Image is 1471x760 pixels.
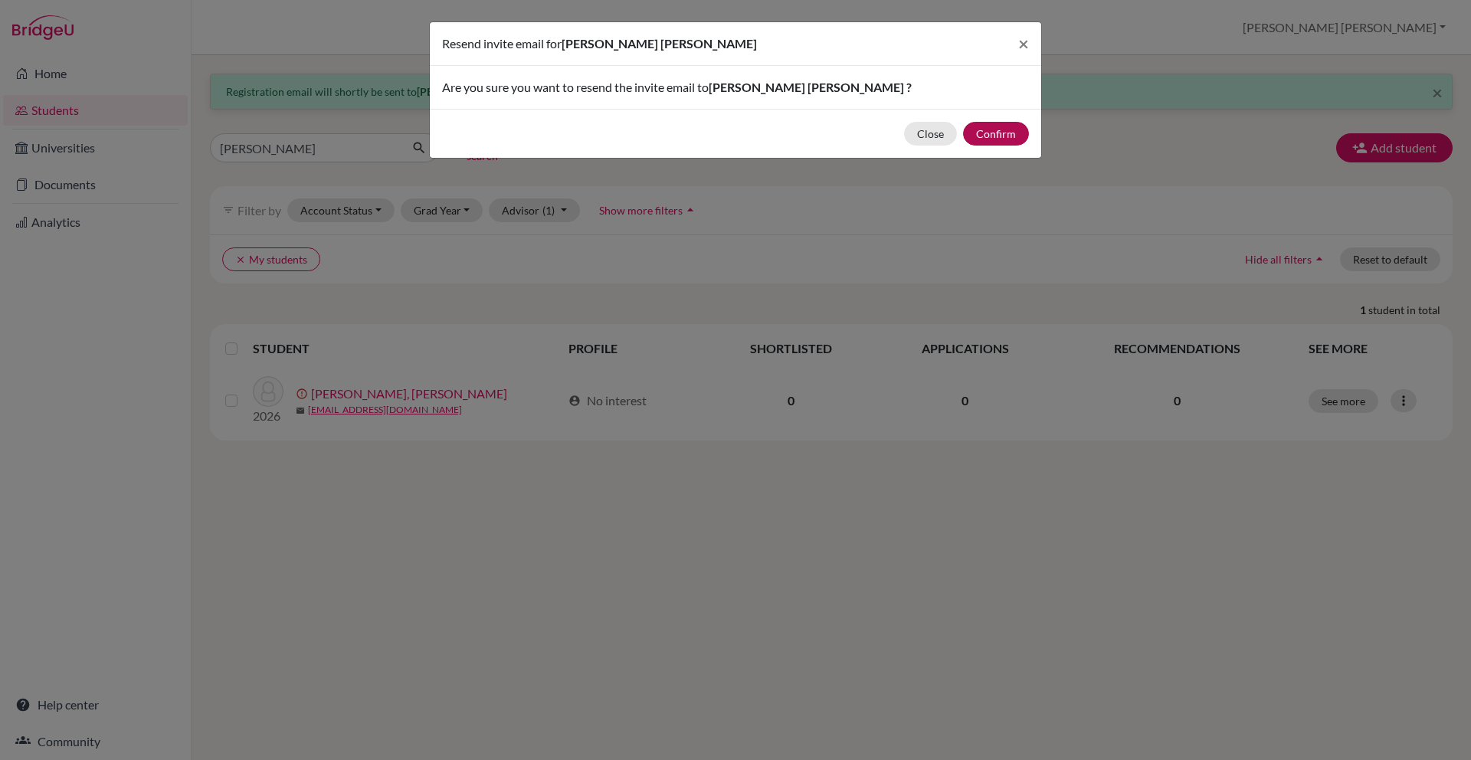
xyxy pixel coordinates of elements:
span: Resend invite email for [442,36,562,51]
span: [PERSON_NAME] [PERSON_NAME] ? [709,80,912,94]
button: Close [904,122,957,146]
span: × [1018,32,1029,54]
p: Are you sure you want to resend the invite email to [442,78,1029,97]
button: Close [1006,22,1041,65]
span: [PERSON_NAME] [PERSON_NAME] [562,36,757,51]
button: Confirm [963,122,1029,146]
